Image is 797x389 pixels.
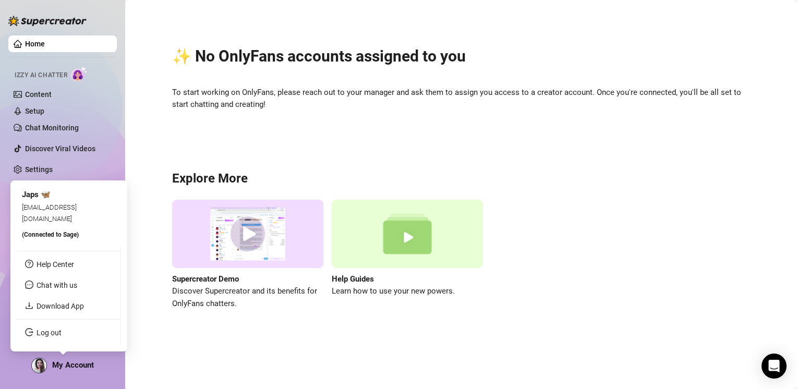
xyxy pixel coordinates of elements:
[8,16,87,26] img: logo-BBDzfeDw.svg
[25,124,79,132] a: Chat Monitoring
[32,358,46,373] img: ACg8ocIrSpwHn_bxyTbBdU-2GTeo7eevXPmyDRaubS3pJtlf3NjpBKE=s96-c
[25,90,52,99] a: Content
[172,171,750,187] h3: Explore More
[172,87,750,111] span: To start working on OnlyFans, please reach out to your manager and ask them to assign you access ...
[332,200,483,310] a: Help GuidesLearn how to use your new powers.
[172,285,323,310] span: Discover Supercreator and its benefits for OnlyFans chatters.
[71,66,88,81] img: AI Chatter
[332,285,483,298] span: Learn how to use your new powers.
[172,200,323,310] a: Supercreator DemoDiscover Supercreator and its benefits for OnlyFans chatters.
[25,165,53,174] a: Settings
[37,302,84,310] a: Download App
[52,360,94,370] span: My Account
[172,46,750,66] h2: ✨ No OnlyFans accounts assigned to you
[25,281,33,289] span: message
[762,354,787,379] div: Open Intercom Messenger
[22,203,77,222] span: [EMAIL_ADDRESS][DOMAIN_NAME]
[25,144,95,153] a: Discover Viral Videos
[17,324,120,341] li: Log out
[15,70,67,80] span: Izzy AI Chatter
[172,200,323,268] img: supercreator demo
[332,200,483,268] img: help guides
[332,274,374,284] strong: Help Guides
[172,274,239,284] strong: Supercreator Demo
[22,231,79,238] span: (Connected to Sage )
[37,329,62,337] a: Log out
[25,107,44,115] a: Setup
[37,281,77,289] span: Chat with us
[22,190,51,199] span: Japs 🦋
[25,40,45,48] a: Home
[37,260,74,269] a: Help Center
